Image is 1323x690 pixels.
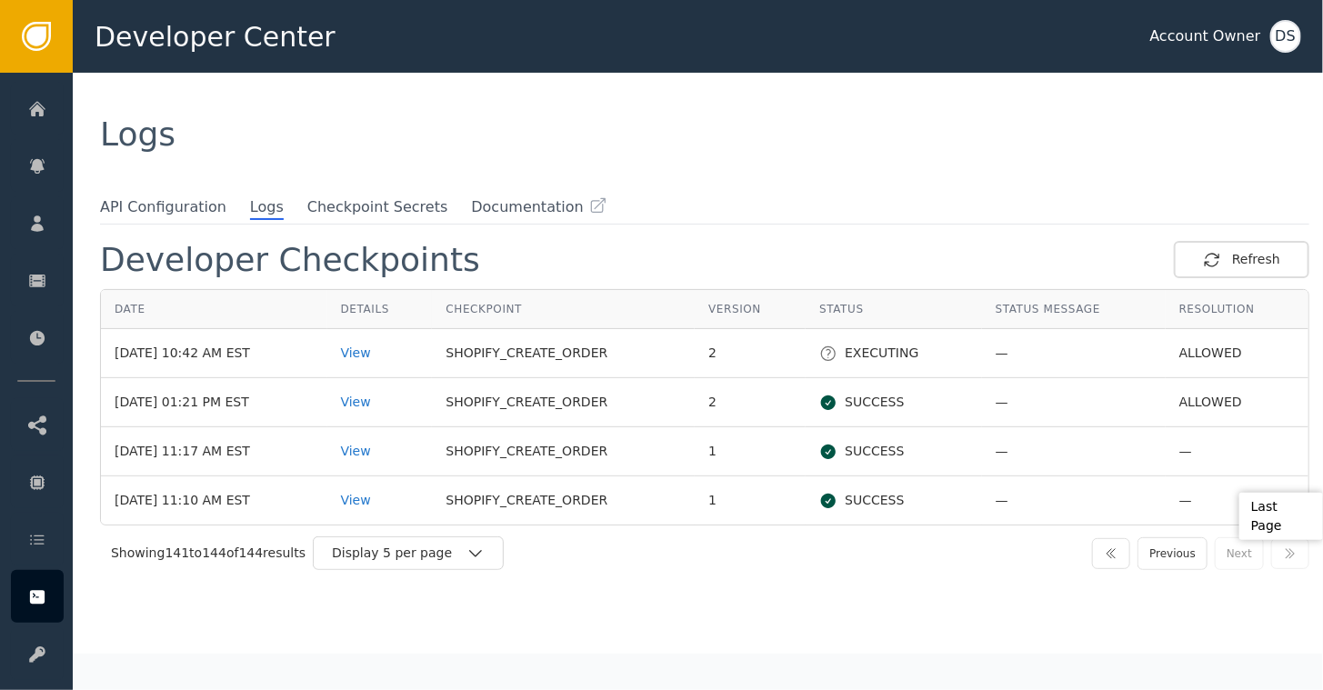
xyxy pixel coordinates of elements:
[341,393,419,412] div: View
[695,378,806,427] td: 2
[1166,476,1308,525] td: —
[307,196,448,218] span: Checkpoint Secrets
[819,344,967,363] div: EXECUTING
[341,301,419,317] div: Details
[1138,537,1208,570] button: Previous
[982,378,1166,427] td: —
[341,491,419,510] div: View
[100,115,175,153] span: Logs
[1244,497,1318,535] div: Last Page
[695,476,806,525] td: 1
[1150,25,1261,47] div: Account Owner
[432,427,695,476] td: SHOPIFY_CREATE_ORDER
[471,196,606,218] a: Documentation
[95,16,336,57] span: Developer Center
[1270,20,1301,53] button: DS
[471,196,583,218] span: Documentation
[332,544,466,563] div: Display 5 per page
[341,442,419,461] div: View
[1166,378,1308,427] td: ALLOWED
[432,476,695,525] td: SHOPIFY_CREATE_ORDER
[100,196,226,218] span: API Configuration
[101,329,327,378] td: [DATE] 10:42 AM EST
[115,301,314,317] div: Date
[432,378,695,427] td: SHOPIFY_CREATE_ORDER
[1166,427,1308,476] td: —
[695,427,806,476] td: 1
[708,301,792,317] div: Version
[101,427,327,476] td: [DATE] 11:17 AM EST
[432,329,695,378] td: SHOPIFY_CREATE_ORDER
[819,491,967,510] div: SUCCESS
[313,536,504,570] button: Display 5 per page
[101,378,327,427] td: [DATE] 01:21 PM EST
[982,427,1166,476] td: —
[819,442,967,461] div: SUCCESS
[982,476,1166,525] td: —
[446,301,681,317] div: Checkpoint
[111,544,306,563] div: Showing 141 to 144 of 144 results
[250,196,284,220] span: Logs
[1166,329,1308,378] td: ALLOWED
[982,329,1166,378] td: —
[1179,301,1295,317] div: Resolution
[695,329,806,378] td: 2
[819,393,967,412] div: SUCCESS
[1174,241,1309,278] button: Refresh
[819,301,967,317] div: Status
[996,301,1152,317] div: Status Message
[1203,250,1280,269] div: Refresh
[341,344,419,363] div: View
[100,244,480,276] div: Developer Checkpoints
[101,476,327,525] td: [DATE] 11:10 AM EST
